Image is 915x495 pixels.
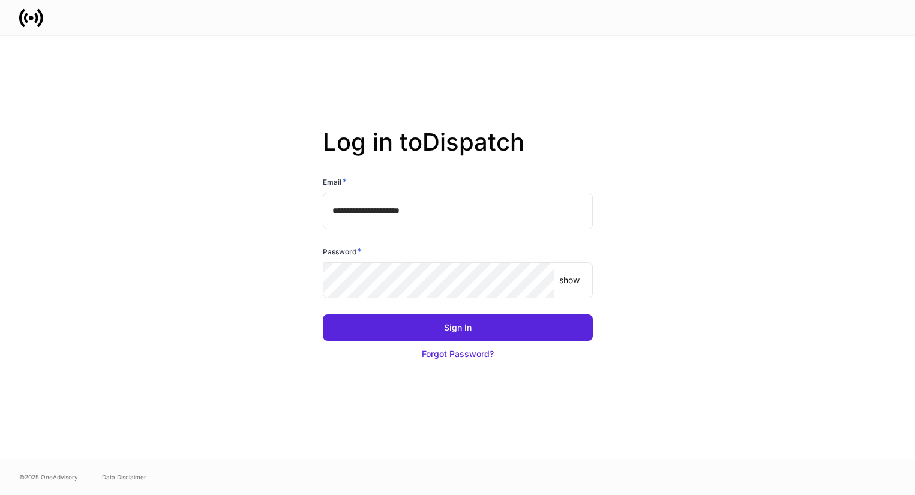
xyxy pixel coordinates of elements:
[323,245,362,257] h6: Password
[444,322,472,334] div: Sign In
[422,348,494,360] div: Forgot Password?
[323,341,593,367] button: Forgot Password?
[559,274,580,286] p: show
[323,128,593,176] h2: Log in to Dispatch
[323,314,593,341] button: Sign In
[323,176,347,188] h6: Email
[19,472,78,482] span: © 2025 OneAdvisory
[102,472,146,482] a: Data Disclaimer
